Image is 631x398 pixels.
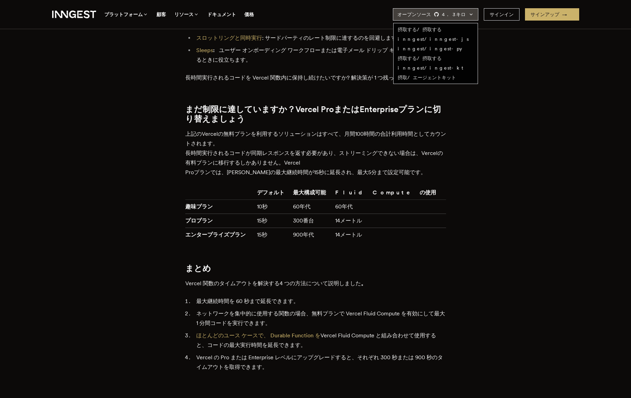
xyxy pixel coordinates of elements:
font: ネットワークを集中的に使用する関数の場合、無料プランで Vercel Fluid Compute を有効にして最大 1 分間コードを実行できます。 [196,310,445,326]
font: 長時間実行されるコードを Vercel 関数内に保持し続けたいですか? 解決策が 1 つ残っています。 [185,74,421,81]
button: プラットフォーム [104,10,148,19]
font: Vercel 関数のタイムアウトを解決する4 つの方法について説明しました [185,280,361,287]
font: 上記のVercelの無料プランを利用するソリューションはすべて、月間100時間の合計利用時間としてカウントされます。 [185,131,446,147]
font: → [562,12,574,17]
a: スロットリングと同時実行 [196,35,262,41]
font: 。 [361,280,366,287]
font: Proプランでは、[PERSON_NAME]の最大継続時間が15秒に延長され、最大5分まで設定可能です。 [185,169,426,176]
font: まとめ [185,263,211,273]
a: 摂取/エージェントキット [398,75,456,80]
a: 摂取する/摂取する [398,27,442,32]
a: 価格 [244,10,254,19]
a: サインアップ [525,8,579,21]
font: ユーザー オンボーディング ワークフローまたは電子メール ドリップ キャンペーンを実装するときに役立ちます。 [196,47,444,63]
font: エンタープライズプラン [185,231,246,238]
font: 顧客 [156,12,166,17]
font: 15秒 [257,231,267,238]
font: 。 [301,342,306,348]
font: : サードパーティのレート制限に達するのを回避します。 [262,35,402,41]
a: ドキュメント [207,10,236,19]
font: まだ制限に達していますか？Vercel ProまたはEnterpriseプランに切り替えましょう [185,104,441,124]
font: : [213,47,219,53]
a: inngest/ingest-kt [398,65,463,71]
a: inngest/ingest-py [398,46,462,51]
font: 14メートル [335,217,362,224]
font: 900年代 [293,231,314,238]
font: 60年代 [335,203,353,210]
font: プラットフォーム [104,12,143,17]
a: inngest/inngest-js [398,36,469,42]
font: オープンソース [397,12,431,17]
font: 最大継続時間を 60 秒まで延長できます。 [196,298,299,304]
font: Vercel の Pro または Enterprise レベルにアップグレードすると、それぞれ 300 秒または 900 秒のタイムアウトを取得できます。 [196,354,443,370]
font: 10秒 [257,203,268,210]
a: Sleeps [196,47,213,53]
a: サインイン [484,8,519,21]
a: ほとんどのユース ケースで、 Durable Function を [196,332,320,339]
font: プロプラン [185,217,213,224]
font: リソース [174,12,194,17]
font: 4.3 [442,12,456,17]
font: 15秒 [257,217,267,224]
font: 趣味プラン [185,203,213,210]
font: サインイン [490,12,514,17]
font: Fluid Computeの使用 [335,189,436,196]
font: キロ [456,12,466,17]
button: リソース [174,10,199,19]
font: ドキュメント [207,12,236,17]
font: デフォルト [257,189,284,196]
font: 最大構成可能 [293,189,326,196]
a: 顧客 [156,10,166,19]
font: サインアップ [530,12,559,17]
font: 価格 [244,12,254,17]
font: 長時間実行されるコードが同期レスポンスを返す必要があり、ストリーミングできない場合は、Vercelの有料プランに移行するしかありません。Vercel [185,150,443,166]
font: 300番台 [293,217,314,224]
font: 14メートル [335,231,362,238]
font: 60年代 [293,203,311,210]
a: 摂取する/摂取する [398,56,442,61]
